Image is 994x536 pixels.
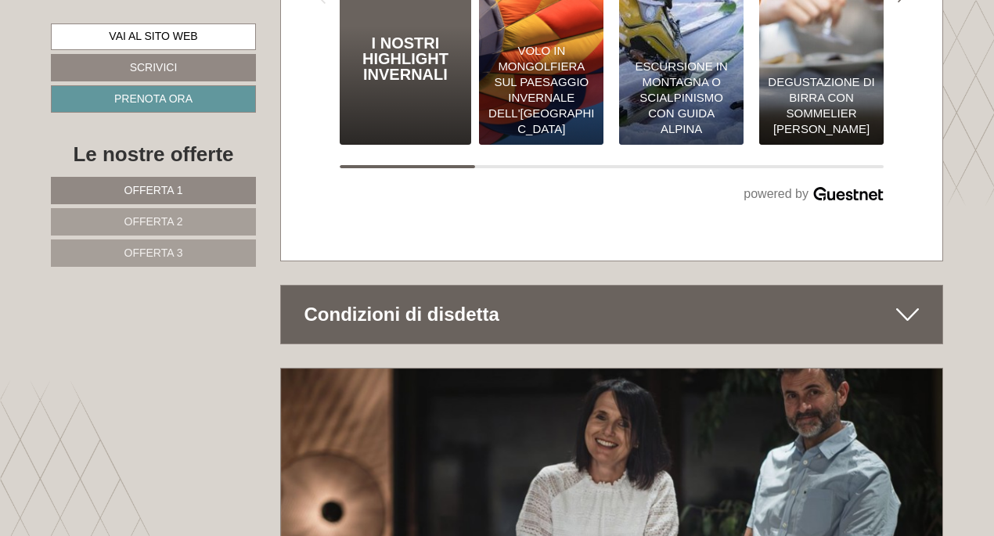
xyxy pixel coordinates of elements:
[627,59,736,137] div: Escursione in montagna o scialpinismo con guida alpina
[767,74,876,137] div: Degustazione di birra con sommelier [PERSON_NAME]
[611,165,747,168] button: Carousel Page 3
[747,165,884,168] button: Carousel Page 4
[487,43,596,137] div: Volo in mongolfiera sul paesaggio invernale dell'[GEOGRAPHIC_DATA]
[340,184,884,206] div: powered by Guestnet
[51,140,256,169] div: Le nostre offerte
[124,184,183,196] span: Offerta 1
[475,165,611,168] button: Carousel Page 2
[124,246,183,259] span: Offerta 3
[124,215,183,228] span: Offerta 2
[340,165,884,168] div: Carousel Pagination
[348,35,464,82] div: I nostri highlight invernali
[51,85,256,113] a: Prenota ora
[340,165,476,168] button: Carousel Page 1 (Current Slide)
[51,54,256,81] a: Scrivici
[51,23,256,50] a: Vai al sito web
[281,286,943,344] div: Condizioni di disdetta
